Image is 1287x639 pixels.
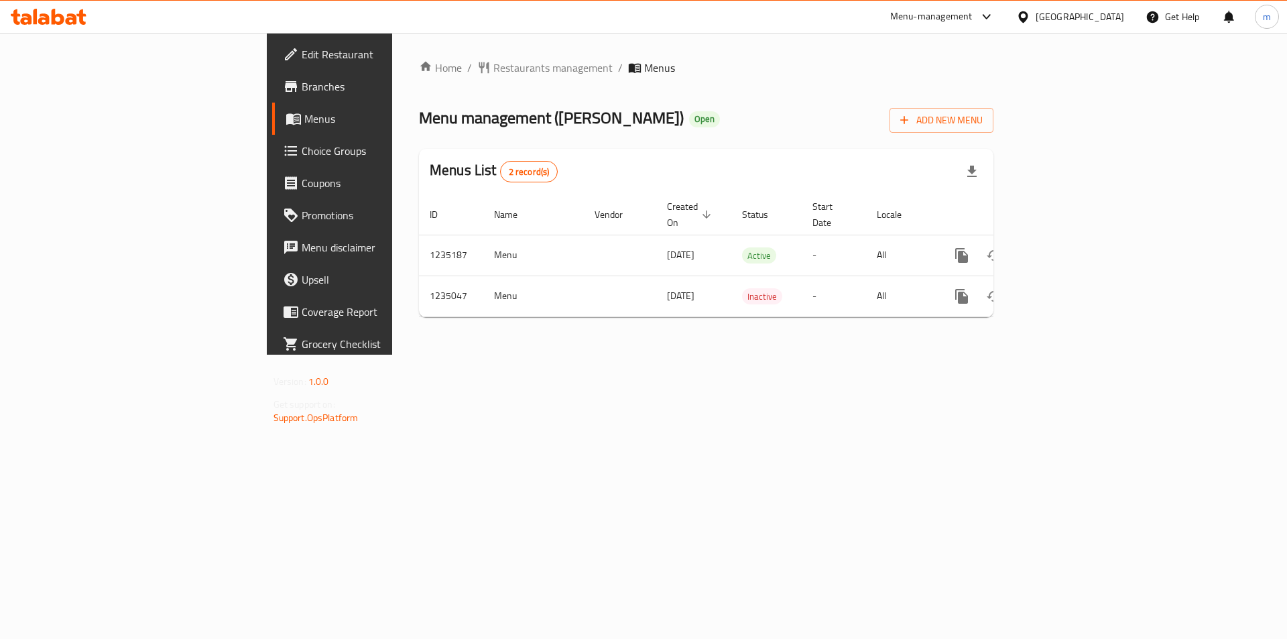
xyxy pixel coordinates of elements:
a: Upsell [272,264,482,296]
a: Coupons [272,167,482,199]
a: Coverage Report [272,296,482,328]
span: Version: [273,373,306,390]
span: Status [742,207,786,223]
span: Add New Menu [900,112,983,129]
div: Menu-management [890,9,973,25]
div: Inactive [742,288,782,304]
li: / [618,60,623,76]
span: Coupons [302,175,471,191]
span: Promotions [302,207,471,223]
span: Coverage Report [302,304,471,320]
div: Open [689,111,720,127]
span: Menu management ( [PERSON_NAME] ) [419,103,684,133]
span: Locale [877,207,919,223]
a: Promotions [272,199,482,231]
a: Menu disclaimer [272,231,482,264]
td: All [866,235,935,276]
table: enhanced table [419,194,1085,317]
span: 1.0.0 [308,373,329,390]
span: Grocery Checklist [302,336,471,352]
span: Edit Restaurant [302,46,471,62]
div: Export file [956,156,988,188]
a: Choice Groups [272,135,482,167]
nav: breadcrumb [419,60,993,76]
td: - [802,276,866,316]
span: Get support on: [273,396,335,413]
span: m [1263,9,1271,24]
span: Branches [302,78,471,95]
td: - [802,235,866,276]
span: Restaurants management [493,60,613,76]
button: Add New Menu [890,108,993,133]
span: [DATE] [667,246,694,264]
div: Active [742,247,776,264]
span: Inactive [742,289,782,304]
span: 2 record(s) [501,166,558,178]
span: Created On [667,198,715,231]
h2: Menus List [430,160,558,182]
button: more [946,280,978,312]
button: Change Status [978,280,1010,312]
a: Edit Restaurant [272,38,482,70]
span: Vendor [595,207,640,223]
span: Menu disclaimer [302,239,471,255]
td: All [866,276,935,316]
a: Restaurants management [477,60,613,76]
td: Menu [483,276,584,316]
a: Menus [272,103,482,135]
button: Change Status [978,239,1010,272]
a: Grocery Checklist [272,328,482,360]
a: Branches [272,70,482,103]
span: Name [494,207,535,223]
th: Actions [935,194,1085,235]
span: Menus [644,60,675,76]
td: Menu [483,235,584,276]
span: Start Date [812,198,850,231]
span: Active [742,248,776,264]
span: Choice Groups [302,143,471,159]
div: Total records count [500,161,558,182]
div: [GEOGRAPHIC_DATA] [1036,9,1124,24]
span: Open [689,113,720,125]
a: Support.OpsPlatform [273,409,359,426]
button: more [946,239,978,272]
span: Menus [304,111,471,127]
span: ID [430,207,455,223]
span: [DATE] [667,287,694,304]
span: Upsell [302,272,471,288]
